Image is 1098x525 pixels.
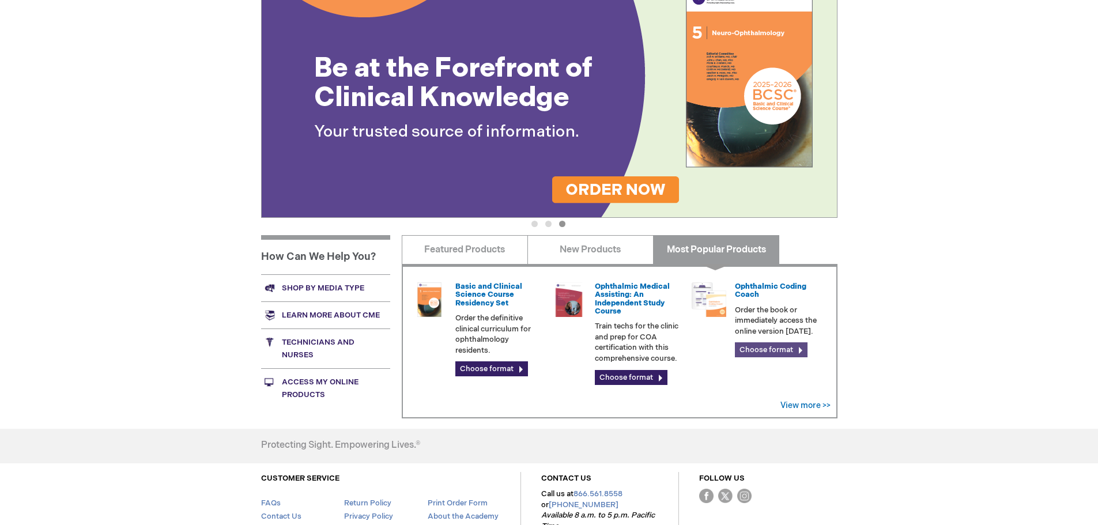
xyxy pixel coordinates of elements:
a: View more >> [780,401,831,410]
p: Order the definitive clinical curriculum for ophthalmology residents. [455,313,543,356]
button: 2 of 3 [545,221,552,227]
a: Access My Online Products [261,368,390,408]
img: codngu_60.png [692,282,726,317]
button: 1 of 3 [531,221,538,227]
a: Learn more about CME [261,301,390,328]
a: Privacy Policy [344,512,393,521]
a: New Products [527,235,654,264]
a: Choose format [595,370,667,385]
a: Ophthalmic Coding Coach [735,282,806,299]
a: Ophthalmic Medical Assisting: An Independent Study Course [595,282,670,316]
a: About the Academy [428,512,499,521]
img: Facebook [699,489,714,503]
a: Choose format [735,342,808,357]
a: Shop by media type [261,274,390,301]
a: CUSTOMER SERVICE [261,474,339,483]
a: FOLLOW US [699,474,745,483]
img: instagram [737,489,752,503]
img: 02850963u_47.png [412,282,447,317]
a: Featured Products [402,235,528,264]
a: 866.561.8558 [573,489,622,498]
img: Twitter [718,489,733,503]
a: Contact Us [261,512,301,521]
p: Order the book or immediately access the online version [DATE]. [735,305,822,337]
h4: Protecting Sight. Empowering Lives.® [261,440,420,451]
p: Train techs for the clinic and prep for COA certification with this comprehensive course. [595,321,682,364]
a: CONTACT US [541,474,591,483]
a: Print Order Form [428,498,488,508]
a: Return Policy [344,498,391,508]
a: Technicians and nurses [261,328,390,368]
a: [PHONE_NUMBER] [549,500,618,509]
a: Choose format [455,361,528,376]
a: FAQs [261,498,281,508]
img: 0219007u_51.png [552,282,586,317]
button: 3 of 3 [559,221,565,227]
a: Basic and Clinical Science Course Residency Set [455,282,522,308]
a: Most Popular Products [653,235,779,264]
h1: How Can We Help You? [261,235,390,274]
